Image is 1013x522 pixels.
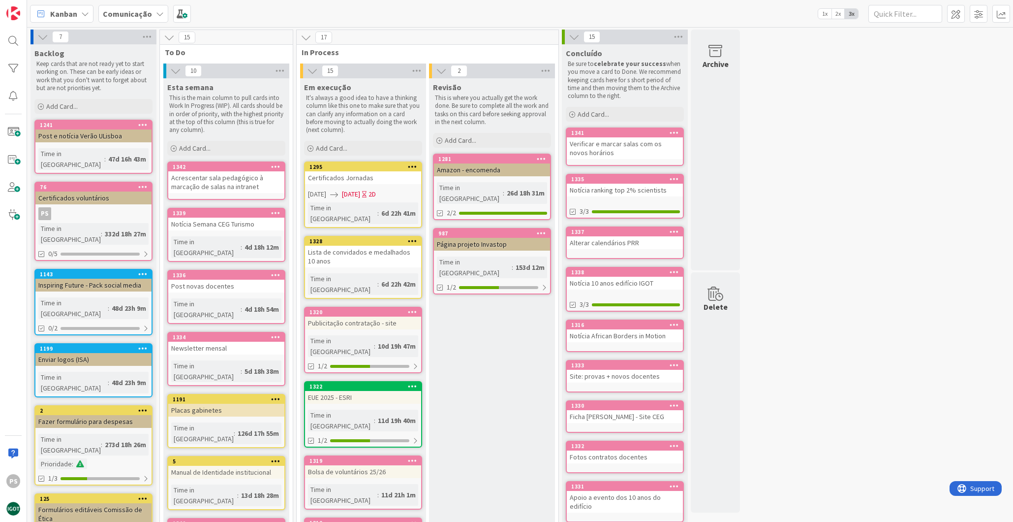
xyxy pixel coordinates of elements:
[35,270,152,292] div: 1143Inspiring Future - Pack social media
[239,490,281,501] div: 13d 18h 28m
[375,415,418,426] div: 11d 19h 40m
[109,377,149,388] div: 48d 23h 9m
[309,163,421,170] div: 1295
[578,110,609,119] span: Add Card...
[571,483,683,490] div: 1331
[447,282,456,293] span: 1/2
[169,94,283,134] p: This is the main column to pull cards into Work In Progress (WIP). All cards should be in order o...
[567,321,683,329] div: 1316
[36,60,151,92] p: Keep cards that are not ready yet to start working on. These can be early ideas or work that you ...
[40,271,152,278] div: 1143
[305,237,421,267] div: 1328Lista de convidados e medalhados 10 anos
[168,271,284,293] div: 1336Post novas docentes
[308,273,377,295] div: Time in [GEOGRAPHIC_DATA]
[305,382,421,391] div: 1322
[35,121,152,130] div: 1241
[571,402,683,409] div: 1330
[434,229,550,238] div: 987
[437,182,503,204] div: Time in [GEOGRAPHIC_DATA]
[377,208,379,219] span: :
[179,32,195,43] span: 15
[567,175,683,196] div: 1335Notícia ranking top 2% scientists
[165,47,280,57] span: To Do
[168,209,284,230] div: 1339Notícia Semana CEG Turismo
[567,451,683,463] div: Fotos contratos docentes
[35,344,152,353] div: 1199
[568,60,682,100] p: Be sure to when you move a card to Done. We recommend keeping cards here for s short period of ti...
[48,473,58,484] span: 1/3
[168,163,284,171] div: 1342
[571,130,683,136] div: 1341
[305,246,421,267] div: Lista de convidados e medalhados 10 anos
[242,304,281,315] div: 4d 18h 54m
[374,415,375,426] span: :
[40,495,152,502] div: 125
[167,82,214,92] span: Esta semana
[438,230,550,237] div: 987
[108,303,109,314] span: :
[305,465,421,478] div: Bolsa de voluntários 25/26
[72,458,73,469] span: :
[38,434,101,456] div: Time in [GEOGRAPHIC_DATA]
[374,341,375,352] span: :
[38,458,72,469] div: Prioridade
[173,163,284,170] div: 1342
[567,137,683,159] div: Verificar e marcar salas com os novos horários
[168,342,284,355] div: Newsletter mensal
[305,308,421,317] div: 1320
[567,482,683,513] div: 1331Apoio a evento dos 10 anos do edifício
[305,457,421,465] div: 1319
[46,102,78,111] span: Add Card...
[305,163,421,184] div: 1295Certificados Jornadas
[571,269,683,276] div: 1338
[818,9,831,19] span: 1x
[567,401,683,423] div: 1330Ficha [PERSON_NAME] - Site CEG
[571,443,683,450] div: 1332
[567,361,683,370] div: 1333
[318,361,327,371] span: 1/2
[567,361,683,383] div: 1333Site: provas + novos docentes
[35,207,152,220] div: PS
[38,223,101,245] div: Time in [GEOGRAPHIC_DATA]
[438,156,550,163] div: 1281
[171,423,234,444] div: Time in [GEOGRAPHIC_DATA]
[567,228,683,236] div: 1337
[40,407,152,414] div: 2
[21,1,45,13] span: Support
[40,345,152,352] div: 1199
[168,457,284,479] div: 5Manual de Identidade institucional
[173,334,284,341] div: 1334
[35,415,152,428] div: Fazer formulário para despesas
[237,490,239,501] span: :
[567,129,683,137] div: 1341
[368,189,376,199] div: 2D
[594,60,666,68] strong: celebrate your success
[434,163,550,176] div: Amazon - encomenda
[567,482,683,491] div: 1331
[703,58,729,70] div: Archive
[437,257,512,278] div: Time in [GEOGRAPHIC_DATA]
[435,94,549,126] p: This is where you actually get the work done. Be sure to complete all the work and tasks on this ...
[305,237,421,246] div: 1328
[6,474,20,488] div: PS
[40,184,152,191] div: 76
[513,262,547,273] div: 153d 12m
[102,439,149,450] div: 273d 18h 26m
[379,208,418,219] div: 6d 22h 41m
[567,228,683,249] div: 1337Alterar calendários PRR
[571,362,683,369] div: 1333
[434,155,550,176] div: 1281Amazon - encomenda
[242,366,281,377] div: 5d 18h 38m
[306,94,420,134] p: It's always a good idea to have a thinking column like this one to make sure that you can clarify...
[38,297,108,319] div: Time in [GEOGRAPHIC_DATA]
[305,317,421,329] div: Publicitação contratação - site
[38,207,51,220] div: PS
[375,341,418,352] div: 10d 19h 47m
[48,249,58,259] span: 0/5
[567,401,683,410] div: 1330
[101,228,102,239] span: :
[173,272,284,279] div: 1336
[168,163,284,193] div: 1342Acrescentar sala pedagógico à marcação de salas na intranet
[168,218,284,230] div: Notícia Semana CEG Turismo
[6,502,20,516] img: avatar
